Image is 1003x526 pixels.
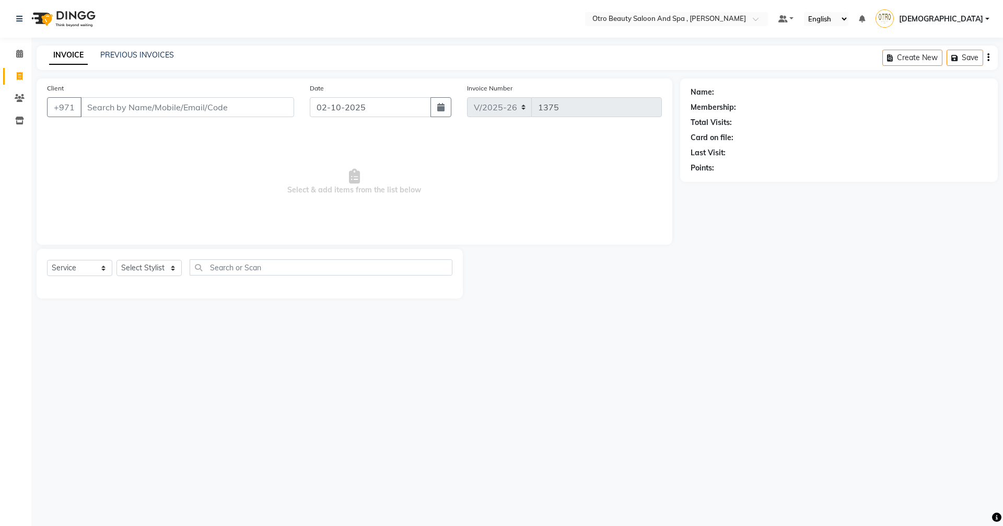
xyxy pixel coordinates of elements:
[691,102,736,113] div: Membership:
[691,117,732,128] div: Total Visits:
[691,132,733,143] div: Card on file:
[47,130,662,234] span: Select & add items from the list below
[47,97,81,117] button: +971
[899,14,983,25] span: [DEMOGRAPHIC_DATA]
[691,163,714,174] div: Points:
[49,46,88,65] a: INVOICE
[876,9,894,28] img: Sunita
[100,50,174,60] a: PREVIOUS INVOICES
[882,50,942,66] button: Create New
[467,84,512,93] label: Invoice Number
[80,97,294,117] input: Search by Name/Mobile/Email/Code
[47,84,64,93] label: Client
[310,84,324,93] label: Date
[691,147,726,158] div: Last Visit:
[190,259,452,276] input: Search or Scan
[27,4,98,33] img: logo
[691,87,714,98] div: Name:
[947,50,983,66] button: Save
